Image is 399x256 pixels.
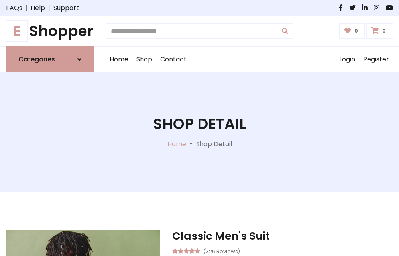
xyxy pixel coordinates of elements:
[18,55,55,63] h6: Categories
[352,27,360,35] span: 0
[172,230,393,242] h3: Classic Men's Suit
[6,3,22,13] a: FAQs
[156,47,191,72] a: Contact
[359,47,393,72] a: Register
[53,3,79,13] a: Support
[6,22,94,40] a: EShopper
[106,47,132,72] a: Home
[339,23,365,39] a: 0
[132,47,156,72] a: Shop
[45,3,53,13] span: |
[167,139,186,149] a: Home
[22,3,31,13] span: |
[335,47,359,72] a: Login
[6,22,94,40] h1: Shopper
[380,27,388,35] span: 0
[186,139,196,149] p: -
[6,46,94,72] a: Categories
[196,139,232,149] p: Shop Detail
[203,246,240,256] small: (326 Reviews)
[31,3,45,13] a: Help
[6,20,28,42] span: E
[153,115,246,133] h1: Shop Detail
[366,23,393,39] a: 0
